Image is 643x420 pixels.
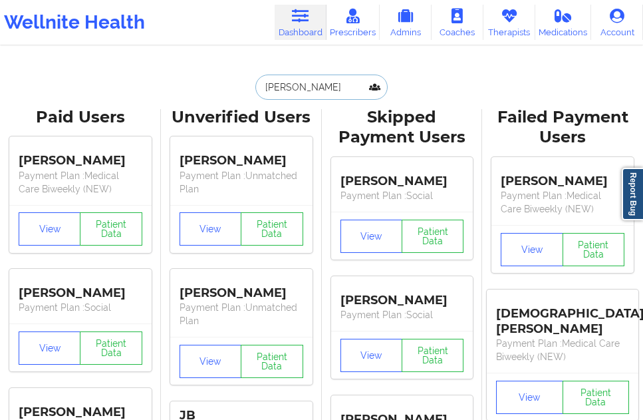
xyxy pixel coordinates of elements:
[563,233,624,266] button: Patient Data
[180,144,303,169] div: [PERSON_NAME]
[535,5,591,40] a: Medications
[19,169,142,196] p: Payment Plan : Medical Care Biweekly (NEW)
[483,5,535,40] a: Therapists
[402,339,463,372] button: Patient Data
[180,301,303,327] p: Payment Plan : Unmatched Plan
[496,296,629,337] div: [DEMOGRAPHIC_DATA][PERSON_NAME]
[180,345,241,378] button: View
[331,107,473,148] div: Skipped Payment Users
[241,212,303,246] button: Patient Data
[622,168,643,220] a: Report Bug
[340,339,402,372] button: View
[402,220,463,253] button: Patient Data
[340,164,464,189] div: [PERSON_NAME]
[591,5,643,40] a: Account
[241,345,303,378] button: Patient Data
[80,331,142,365] button: Patient Data
[19,395,142,420] div: [PERSON_NAME]
[19,144,142,169] div: [PERSON_NAME]
[19,212,80,246] button: View
[340,308,464,321] p: Payment Plan : Social
[491,107,634,148] div: Failed Payment Users
[501,164,624,189] div: [PERSON_NAME]
[340,189,464,202] p: Payment Plan : Social
[432,5,483,40] a: Coaches
[326,5,380,40] a: Prescribers
[19,331,80,365] button: View
[80,212,142,246] button: Patient Data
[275,5,326,40] a: Dashboard
[180,212,241,246] button: View
[180,276,303,301] div: [PERSON_NAME]
[340,220,402,253] button: View
[19,301,142,314] p: Payment Plan : Social
[180,169,303,196] p: Payment Plan : Unmatched Plan
[170,107,313,128] div: Unverified Users
[380,5,432,40] a: Admins
[9,107,152,128] div: Paid Users
[563,381,629,414] button: Patient Data
[496,337,629,363] p: Payment Plan : Medical Care Biweekly (NEW)
[496,381,563,414] button: View
[340,283,464,308] div: [PERSON_NAME]
[501,233,563,266] button: View
[19,276,142,301] div: [PERSON_NAME]
[501,189,624,216] p: Payment Plan : Medical Care Biweekly (NEW)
